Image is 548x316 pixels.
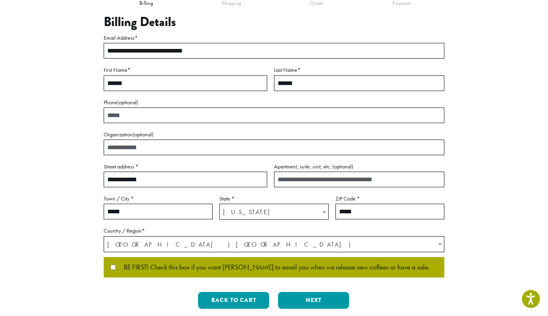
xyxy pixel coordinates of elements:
[104,130,444,140] label: Organization
[133,131,153,138] span: (optional)
[104,14,444,30] h3: Billing Details
[104,65,267,75] label: First Name
[110,265,116,270] input: BE FIRST! Check this box if you want [PERSON_NAME] to email you when we release new coffees or ha...
[117,99,138,106] span: (optional)
[335,194,444,204] label: ZIP Code
[220,204,328,220] span: Nevada
[274,65,444,75] label: Last Name
[278,292,349,309] button: Next
[219,194,328,204] label: State
[104,194,213,204] label: Town / City
[104,237,444,252] span: United States (US)
[332,163,353,170] span: (optional)
[116,264,429,271] span: BE FIRST! Check this box if you want [PERSON_NAME] to email you when we release new coffees or ha...
[104,33,444,43] label: Email Address
[219,204,328,220] span: State
[274,162,444,172] label: Apartment, suite, unit, etc.
[104,162,267,172] label: Street address
[104,236,444,252] span: Country / Region
[198,292,269,309] button: Back to cart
